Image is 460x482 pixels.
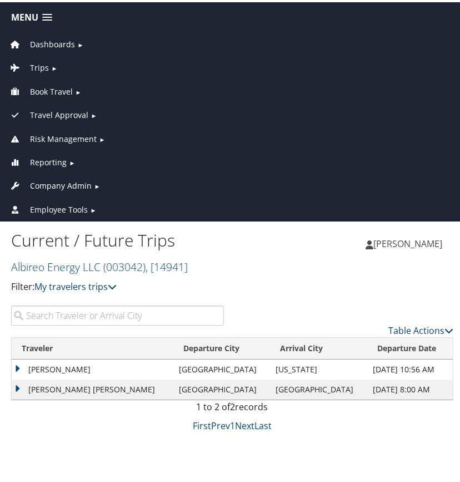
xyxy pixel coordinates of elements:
a: First [193,417,211,430]
a: Next [235,417,254,430]
td: [GEOGRAPHIC_DATA] [173,357,270,377]
span: ( 003042 ) [103,257,146,272]
span: 2 [231,399,236,411]
th: Departure City: activate to sort column ascending [173,336,270,357]
td: [PERSON_NAME] [PERSON_NAME] [12,377,173,397]
span: Book Travel [30,83,73,96]
a: Albireo Energy LLC [11,257,188,272]
span: [PERSON_NAME] [373,235,442,248]
a: [PERSON_NAME] [366,225,453,258]
span: Reporting [30,154,67,166]
a: Last [254,417,272,430]
span: Menu [11,10,38,21]
td: [US_STATE] [271,357,367,377]
span: , [ 14941 ] [146,257,188,272]
a: Book Travel [8,84,73,95]
span: ► [75,86,81,94]
span: ► [90,204,96,212]
span: ► [99,133,105,141]
span: Company Admin [30,178,92,190]
span: Dashboards [30,36,75,48]
th: Departure Date: activate to sort column descending [367,336,453,357]
td: [DATE] 10:56 AM [367,357,453,377]
a: Company Admin [8,178,92,189]
span: Travel Approval [30,107,88,119]
td: [DATE] 8:00 AM [367,377,453,397]
a: Employee Tools [8,202,88,213]
h1: Current / Future Trips [11,227,232,250]
div: 1 to 2 of records [11,398,453,417]
td: [GEOGRAPHIC_DATA] [173,377,270,397]
span: ► [77,38,83,47]
input: Search Traveler or Arrival City [11,303,224,323]
p: Filter: [11,278,232,292]
span: Risk Management [30,131,97,143]
td: [PERSON_NAME] [12,357,173,377]
a: Trips [8,60,49,71]
span: ► [51,62,57,70]
span: Trips [30,60,49,72]
a: Menu [6,6,58,24]
a: Reporting [8,155,67,165]
a: Dashboards [8,37,75,47]
span: ► [69,156,75,165]
th: Arrival City: activate to sort column ascending [271,336,367,357]
span: ► [91,109,97,117]
a: My travelers trips [34,278,117,291]
td: [GEOGRAPHIC_DATA] [271,377,367,397]
a: Table Actions [388,322,453,335]
a: 1 [230,417,235,430]
a: Risk Management [8,131,97,142]
th: Traveler: activate to sort column ascending [12,336,173,357]
span: ► [94,180,100,188]
span: Employee Tools [30,201,88,214]
a: Prev [211,417,230,430]
a: Travel Approval [8,107,88,118]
